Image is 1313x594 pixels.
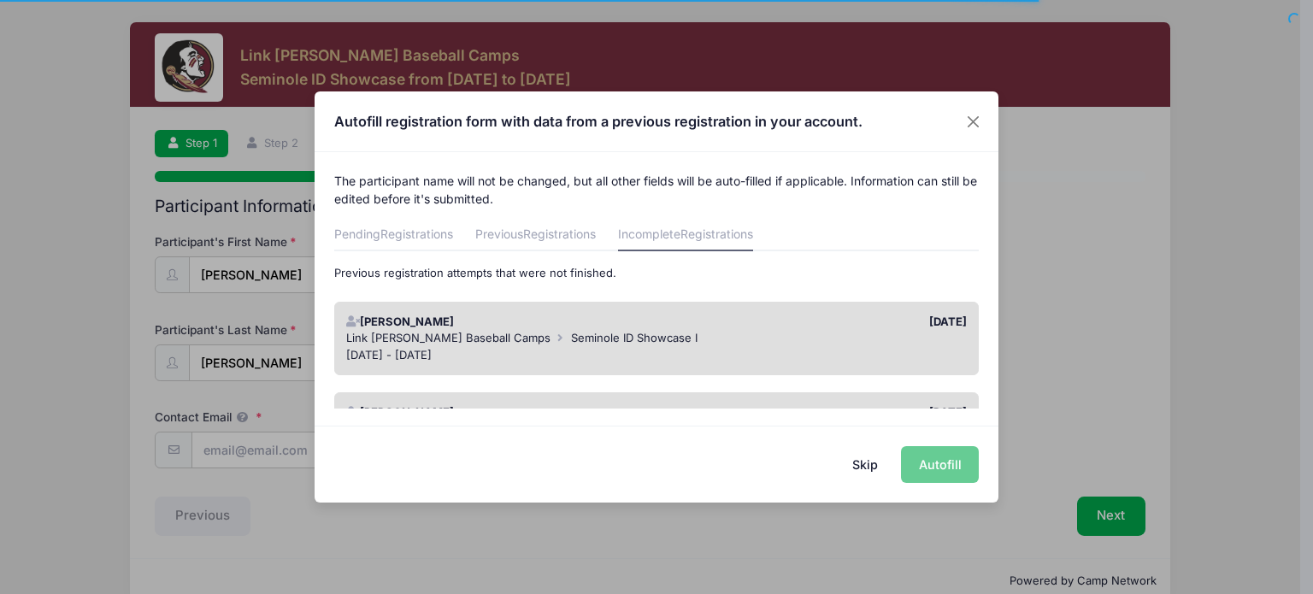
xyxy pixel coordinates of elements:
[346,347,968,364] div: [DATE] - [DATE]
[958,106,989,137] button: Close
[656,404,975,421] div: [DATE]
[680,226,753,241] span: Registrations
[338,404,656,421] div: [PERSON_NAME]
[656,314,975,331] div: [DATE]
[334,111,863,132] h4: Autofill registration form with data from a previous registration in your account.
[475,221,596,251] a: Previous
[571,331,698,344] span: Seminole ID Showcase I
[338,314,656,331] div: [PERSON_NAME]
[618,221,753,251] a: Incomplete
[380,226,453,241] span: Registrations
[334,221,453,251] a: Pending
[334,172,980,208] p: The participant name will not be changed, but all other fields will be auto-filled if applicable....
[346,331,551,344] span: Link [PERSON_NAME] Baseball Camps
[523,226,596,241] span: Registrations
[334,265,980,282] p: Previous registration attempts that were not finished.
[835,446,896,483] button: Skip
